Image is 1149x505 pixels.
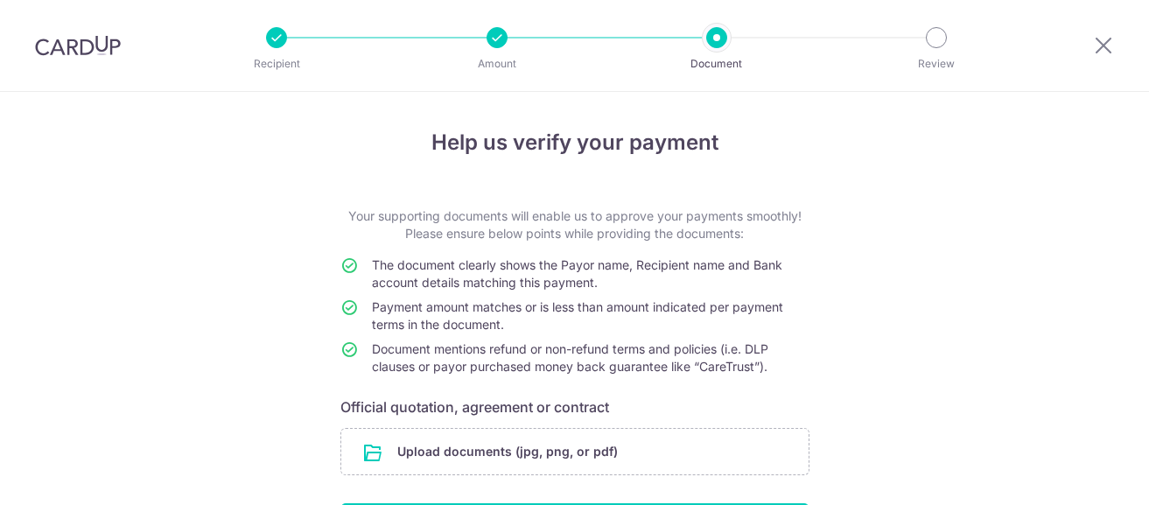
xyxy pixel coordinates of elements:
[212,55,341,73] p: Recipient
[432,55,562,73] p: Amount
[340,207,809,242] p: Your supporting documents will enable us to approve your payments smoothly! Please ensure below p...
[372,299,783,332] span: Payment amount matches or is less than amount indicated per payment terms in the document.
[340,127,809,158] h4: Help us verify your payment
[652,55,781,73] p: Document
[340,396,809,417] h6: Official quotation, agreement or contract
[872,55,1001,73] p: Review
[35,35,121,56] img: CardUp
[372,257,782,290] span: The document clearly shows the Payor name, Recipient name and Bank account details matching this ...
[340,428,809,475] div: Upload documents (jpg, png, or pdf)
[372,341,768,374] span: Document mentions refund or non-refund terms and policies (i.e. DLP clauses or payor purchased mo...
